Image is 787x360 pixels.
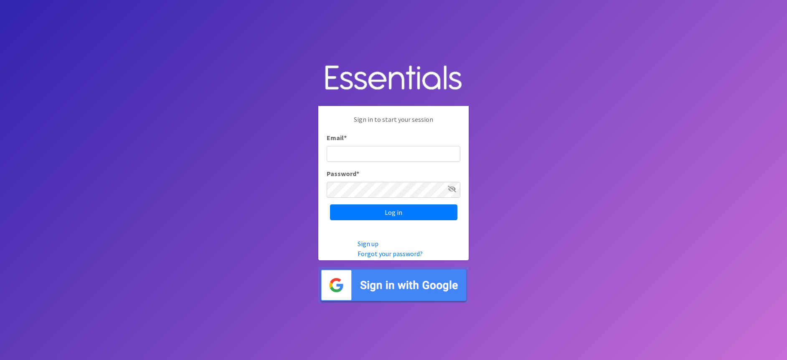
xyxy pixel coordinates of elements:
[344,133,347,142] abbr: required
[327,133,347,143] label: Email
[318,267,469,303] img: Sign in with Google
[318,57,469,100] img: Human Essentials
[358,239,378,248] a: Sign up
[327,114,460,133] p: Sign in to start your session
[356,169,359,178] abbr: required
[327,169,359,179] label: Password
[330,204,457,220] input: Log in
[358,249,423,258] a: Forgot your password?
